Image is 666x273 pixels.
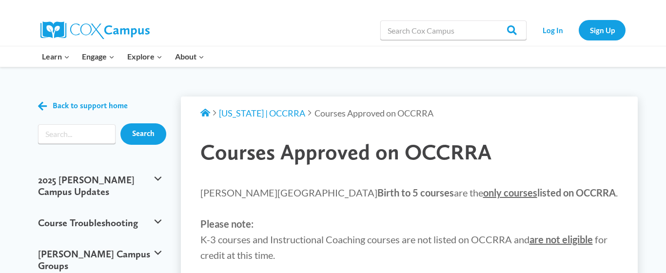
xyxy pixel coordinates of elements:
[483,187,616,198] strong: listed on OCCRRA
[380,20,527,40] input: Search Cox Campus
[219,108,305,118] a: [US_STATE] | OCCRRA
[38,124,116,144] form: Search form
[314,108,433,118] span: Courses Approved on OCCRRA
[42,50,70,63] span: Learn
[33,207,166,238] button: Course Troubleshooting
[82,50,115,63] span: Engage
[531,20,626,40] nav: Secondary Navigation
[200,139,491,165] span: Courses Approved on OCCRRA
[175,50,204,63] span: About
[127,50,162,63] span: Explore
[529,234,593,245] strong: are not eligible
[40,21,150,39] img: Cox Campus
[200,218,254,230] strong: Please note:
[38,124,116,144] input: Search input
[483,187,537,198] span: only courses
[38,99,128,113] a: Back to support home
[33,164,166,207] button: 2025 [PERSON_NAME] Campus Updates
[36,46,210,67] nav: Primary Navigation
[120,123,166,145] input: Search
[579,20,626,40] a: Sign Up
[200,185,619,263] p: [PERSON_NAME][GEOGRAPHIC_DATA] are the . K-3 courses and Instructional Coaching courses are not l...
[200,108,210,118] a: Support Home
[53,101,128,111] span: Back to support home
[531,20,574,40] a: Log In
[377,187,454,198] strong: Birth to 5 courses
